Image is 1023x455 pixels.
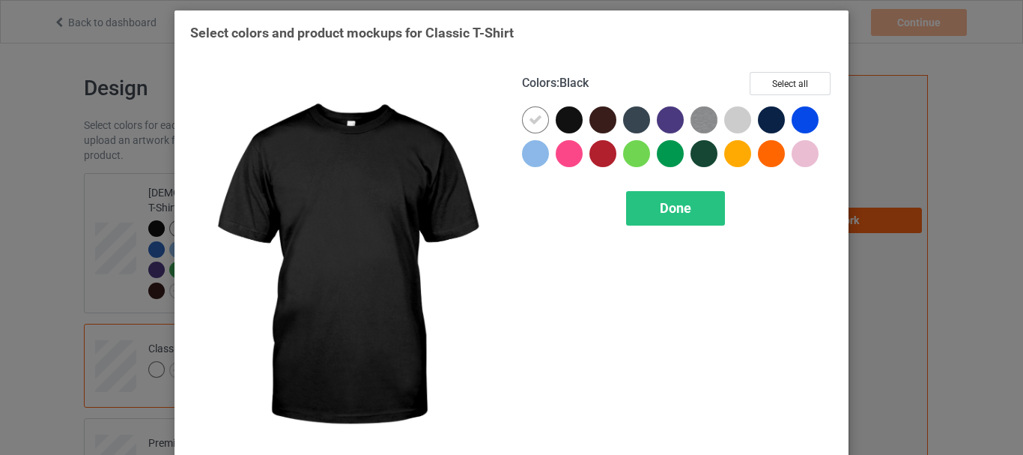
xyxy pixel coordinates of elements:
[690,106,717,133] img: heather_texture.png
[522,76,589,91] h4: :
[522,76,556,90] span: Colors
[190,25,514,40] span: Select colors and product mockups for Classic T-Shirt
[559,76,589,90] span: Black
[660,200,691,216] span: Done
[750,72,831,95] button: Select all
